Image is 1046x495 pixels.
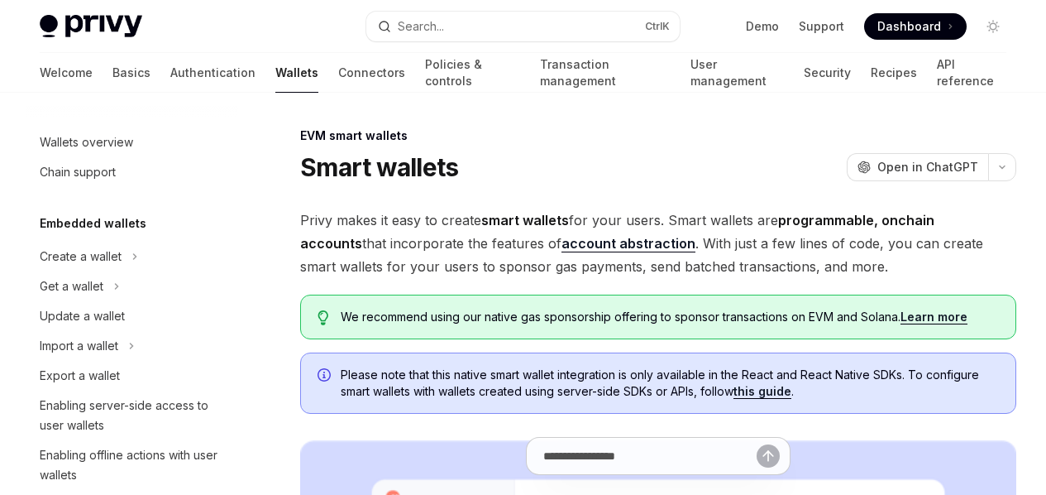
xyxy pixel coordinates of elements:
div: Wallets overview [40,132,133,152]
a: Update a wallet [26,301,238,331]
a: this guide [733,384,791,399]
div: Create a wallet [40,247,122,267]
a: API reference [937,53,1006,93]
a: Enabling offline actions with user wallets [26,440,238,490]
button: Toggle Create a wallet section [26,242,238,272]
a: Recipes [871,53,917,93]
div: Search... [398,17,444,36]
a: Policies & controls [425,53,520,93]
h1: Smart wallets [300,152,458,182]
a: Enabling server-side access to user wallets [26,391,238,440]
span: Please note that this native smart wallet integration is only available in the React and React Na... [341,367,999,400]
button: Toggle Import a wallet section [26,331,238,361]
div: Update a wallet [40,306,125,326]
strong: smart wallets [481,212,569,228]
button: Open search [366,12,680,41]
a: Demo [746,18,779,35]
a: Dashboard [864,13,967,40]
div: Import a wallet [40,336,118,356]
input: Ask a question... [543,438,757,474]
div: EVM smart wallets [300,127,1016,144]
h5: Embedded wallets [40,214,146,233]
a: Support [799,18,844,35]
a: Export a wallet [26,361,238,391]
a: Basics [112,53,150,93]
a: Wallets overview [26,127,238,157]
span: We recommend using our native gas sponsorship offering to sponsor transactions on EVM and Solana. [341,309,999,325]
div: Enabling server-side access to user wallets [40,396,228,435]
svg: Info [318,368,334,385]
a: Security [804,53,851,93]
a: Learn more [900,310,967,324]
button: Toggle Get a wallet section [26,272,238,301]
a: User management [690,53,784,93]
div: Export a wallet [40,366,120,386]
span: Open in ChatGPT [877,159,978,175]
button: Toggle dark mode [980,13,1006,40]
button: Send message [757,445,780,468]
span: Privy makes it easy to create for your users. Smart wallets are that incorporate the features of ... [300,209,1016,278]
a: Authentication [170,53,256,93]
a: Welcome [40,53,93,93]
a: Connectors [338,53,405,93]
div: Enabling offline actions with user wallets [40,445,228,485]
a: Transaction management [540,53,671,93]
svg: Tip [318,310,329,325]
div: Chain support [40,162,116,182]
span: Ctrl K [645,20,670,33]
div: Get a wallet [40,276,103,296]
a: account abstraction [561,235,695,252]
button: Open in ChatGPT [847,153,988,181]
a: Chain support [26,157,238,187]
span: Dashboard [877,18,941,35]
a: Wallets [275,53,318,93]
img: light logo [40,15,142,38]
